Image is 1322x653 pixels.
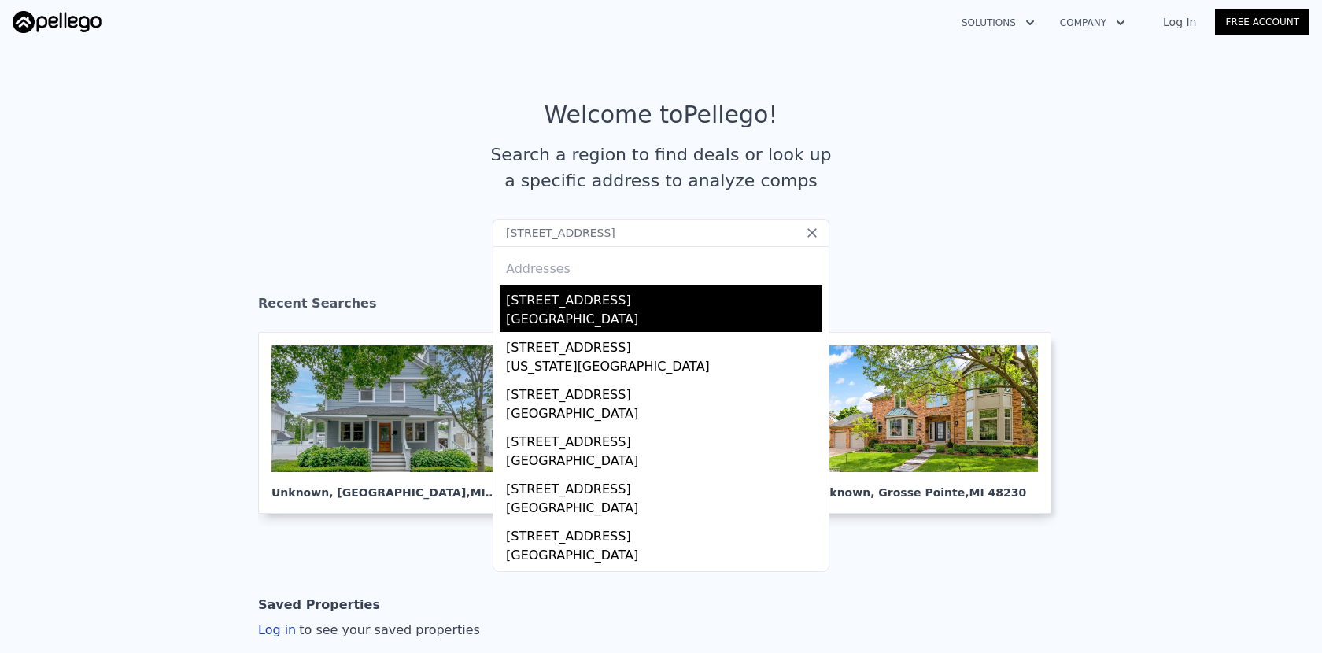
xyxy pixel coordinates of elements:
[506,404,822,426] div: [GEOGRAPHIC_DATA]
[506,357,822,379] div: [US_STATE][GEOGRAPHIC_DATA]
[506,521,822,546] div: [STREET_ADDRESS]
[799,332,1064,514] a: Unknown, Grosse Pointe,MI 48230
[500,247,822,285] div: Addresses
[949,9,1047,37] button: Solutions
[466,486,527,499] span: , MI 48307
[13,11,102,33] img: Pellego
[965,486,1026,499] span: , MI 48230
[506,332,822,357] div: [STREET_ADDRESS]
[258,589,380,621] div: Saved Properties
[506,426,822,452] div: [STREET_ADDRESS]
[296,622,480,637] span: to see your saved properties
[813,472,1038,500] div: Unknown , Grosse Pointe
[506,285,822,310] div: [STREET_ADDRESS]
[1144,14,1215,30] a: Log In
[506,499,822,521] div: [GEOGRAPHIC_DATA]
[485,142,837,194] div: Search a region to find deals or look up a specific address to analyze comps
[545,101,778,129] div: Welcome to Pellego !
[1215,9,1309,35] a: Free Account
[506,310,822,332] div: [GEOGRAPHIC_DATA]
[258,621,480,640] div: Log in
[258,332,523,514] a: Unknown, [GEOGRAPHIC_DATA],MI 48307
[506,452,822,474] div: [GEOGRAPHIC_DATA]
[506,379,822,404] div: [STREET_ADDRESS]
[258,282,1064,332] div: Recent Searches
[1047,9,1138,37] button: Company
[506,474,822,499] div: [STREET_ADDRESS]
[493,219,829,247] input: Search an address or region...
[271,472,497,500] div: Unknown , [GEOGRAPHIC_DATA]
[506,546,822,568] div: [GEOGRAPHIC_DATA]
[506,568,822,593] div: 20452 Tappahannock Pl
